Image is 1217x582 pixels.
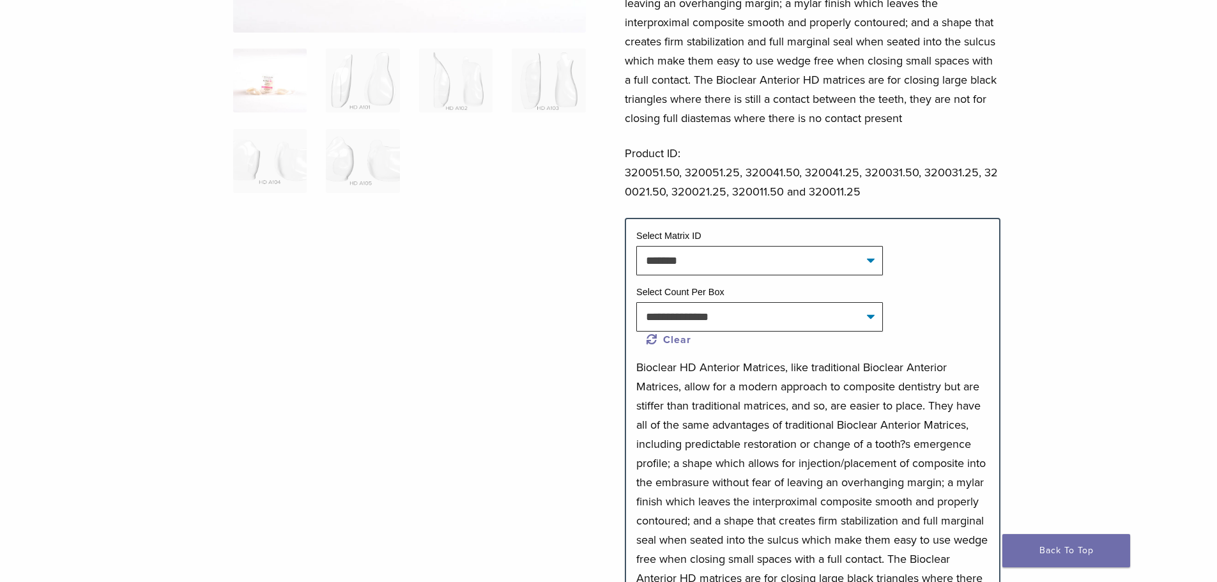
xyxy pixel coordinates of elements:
[647,333,691,346] a: Clear
[326,129,399,193] img: HD Matrix A Series - Image 6
[636,287,724,297] label: Select Count Per Box
[233,129,307,193] img: HD Matrix A Series - Image 5
[512,49,585,112] img: HD Matrix A Series - Image 4
[233,49,307,112] img: Anterior-HD-A-Series-Matrices-324x324.jpg
[636,231,701,241] label: Select Matrix ID
[625,144,1000,201] p: Product ID: 320051.50, 320051.25, 320041.50, 320041.25, 320031.50, 320031.25, 320021.50, 320021.2...
[1002,534,1130,567] a: Back To Top
[326,49,399,112] img: HD Matrix A Series - Image 2
[419,49,493,112] img: HD Matrix A Series - Image 3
